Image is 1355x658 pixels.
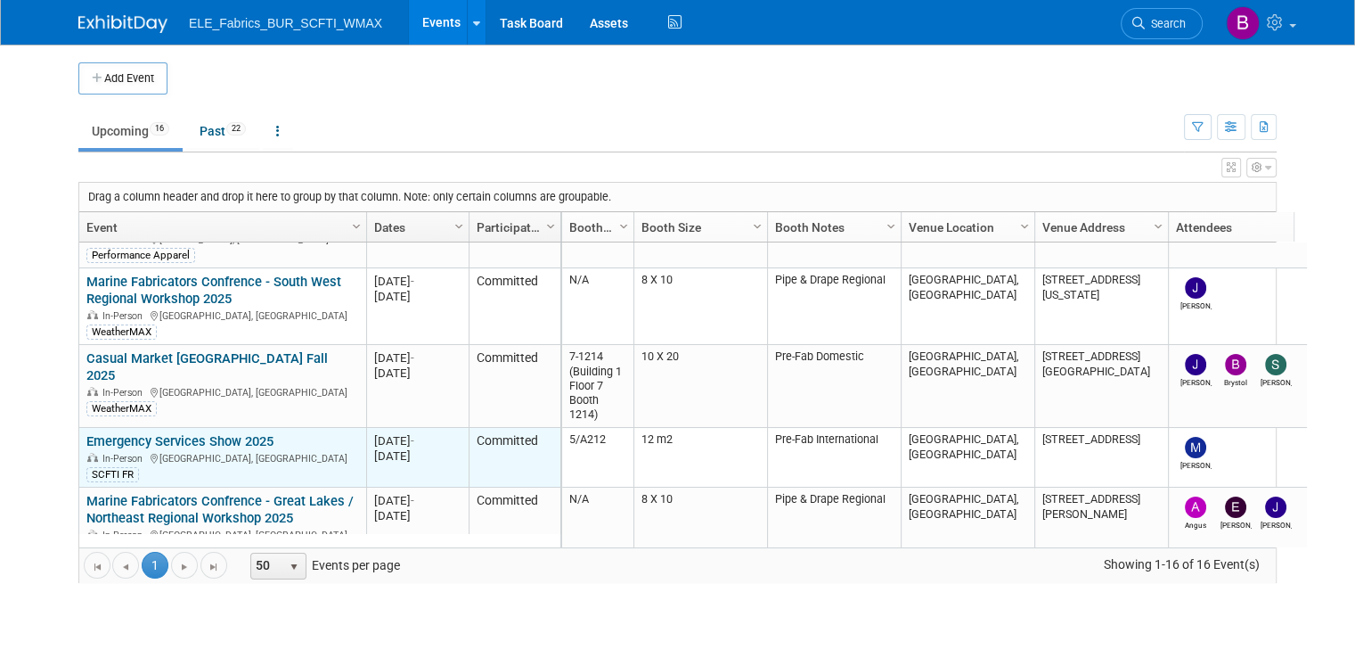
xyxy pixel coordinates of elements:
span: select [287,560,301,574]
span: Go to the last page [207,560,221,574]
div: Performance Apparel [86,248,195,262]
img: Marta Domenech [1185,437,1206,458]
div: SCFTI FR [86,467,139,481]
div: [DATE] [374,350,461,366]
a: Column Settings [450,212,469,239]
td: [GEOGRAPHIC_DATA], [GEOGRAPHIC_DATA] [901,488,1034,564]
span: 50 [251,554,282,579]
a: Search [1121,8,1203,39]
a: Column Settings [347,212,367,239]
span: Column Settings [1151,219,1165,234]
a: Column Settings [542,212,561,239]
td: [GEOGRAPHIC_DATA], [GEOGRAPHIC_DATA] [901,345,1034,428]
td: 5/A212 [562,428,633,488]
div: Brystol Cheek [1220,375,1252,387]
a: Upcoming16 [78,114,183,148]
div: [DATE] [374,289,461,304]
span: Column Settings [543,219,558,234]
span: In-Person [102,310,148,322]
div: Marta Domenech [1180,458,1212,470]
img: ExhibitDay [78,15,167,33]
div: WeatherMAX [86,401,157,415]
a: Go to the first page [84,552,110,579]
div: WeatherMAX [86,325,157,339]
a: Go to the next page [171,552,198,579]
a: Venue Address [1042,212,1156,243]
a: Go to the previous page [112,552,139,579]
a: Venue Location [909,212,1023,243]
a: Event [86,212,355,243]
td: 8 X 10 [633,488,767,564]
a: Dates [374,212,457,243]
a: Column Settings [615,212,634,239]
span: - [411,434,414,448]
td: [STREET_ADDRESS][US_STATE] [1034,268,1168,345]
span: 16 [150,122,169,136]
span: 1 [142,552,168,579]
td: Committed [469,428,560,488]
a: Column Settings [1149,212,1169,239]
span: Column Settings [349,219,363,234]
div: John Pierce [1180,375,1212,387]
span: Go to the next page [177,560,192,574]
a: Participation [477,212,549,243]
td: [STREET_ADDRESS][PERSON_NAME] [1034,488,1168,564]
a: Column Settings [882,212,902,239]
span: Go to the previous page [118,560,133,574]
span: - [411,275,414,288]
div: [DATE] [374,508,461,523]
img: Eric Coble [1225,497,1246,518]
div: [GEOGRAPHIC_DATA], [GEOGRAPHIC_DATA] [86,527,358,542]
img: Brystol Cheek [1225,354,1246,375]
span: - [411,494,414,507]
div: [DATE] [374,448,461,464]
td: Committed [469,345,560,428]
td: [GEOGRAPHIC_DATA], [GEOGRAPHIC_DATA] [901,428,1034,488]
td: Committed [469,268,560,345]
td: N/A [562,268,633,345]
a: Marine Fabricators Confrence - South West Regional Workshop 2025 [86,274,341,307]
td: [GEOGRAPHIC_DATA], [GEOGRAPHIC_DATA] [901,268,1034,345]
span: Column Settings [616,219,631,234]
a: Column Settings [748,212,768,239]
img: John Pierce [1185,354,1206,375]
img: John Pierce [1265,497,1286,518]
div: [DATE] [374,493,461,508]
td: 7-1214 (Building 1 Floor 7 Booth 1214) [562,345,633,428]
div: [GEOGRAPHIC_DATA], [GEOGRAPHIC_DATA] [86,450,358,465]
img: In-Person Event [87,310,98,319]
img: Scott Furash [1265,354,1286,375]
td: Pre-Fab Domestic [767,345,901,428]
a: Column Settings [1016,212,1035,239]
img: Brystol Cheek [1226,6,1260,40]
span: Search [1145,17,1186,30]
div: [DATE] [374,274,461,289]
td: [STREET_ADDRESS] [GEOGRAPHIC_DATA] [1034,345,1168,428]
a: Attendees [1176,212,1335,243]
td: Pre-Fab International [767,428,901,488]
td: Committed [469,488,560,564]
span: In-Person [102,453,148,465]
td: Pipe & Drape Regional [767,488,901,564]
td: Pipe & Drape Regional [767,268,901,345]
span: 22 [226,122,246,136]
span: Column Settings [452,219,466,234]
img: John Pierce [1185,277,1206,299]
td: 8 X 10 [633,268,767,345]
a: Go to the last page [200,552,227,579]
a: Past22 [186,114,259,148]
td: [STREET_ADDRESS] [1034,428,1168,488]
span: In-Person [102,530,148,541]
img: In-Person Event [87,530,98,539]
div: [GEOGRAPHIC_DATA], [GEOGRAPHIC_DATA] [86,384,358,399]
span: Events per page [228,552,418,579]
div: [DATE] [374,433,461,448]
button: Add Event [78,62,167,95]
span: In-Person [102,387,148,399]
td: N/A [562,488,633,564]
span: Go to the first page [90,560,104,574]
a: Booth Notes [775,212,889,243]
a: Casual Market [GEOGRAPHIC_DATA] Fall 2025 [86,350,328,383]
div: Eric Coble [1220,518,1252,530]
a: Marine Fabricators Confrence - Great Lakes / Northeast Regional Workshop 2025 [86,493,354,526]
